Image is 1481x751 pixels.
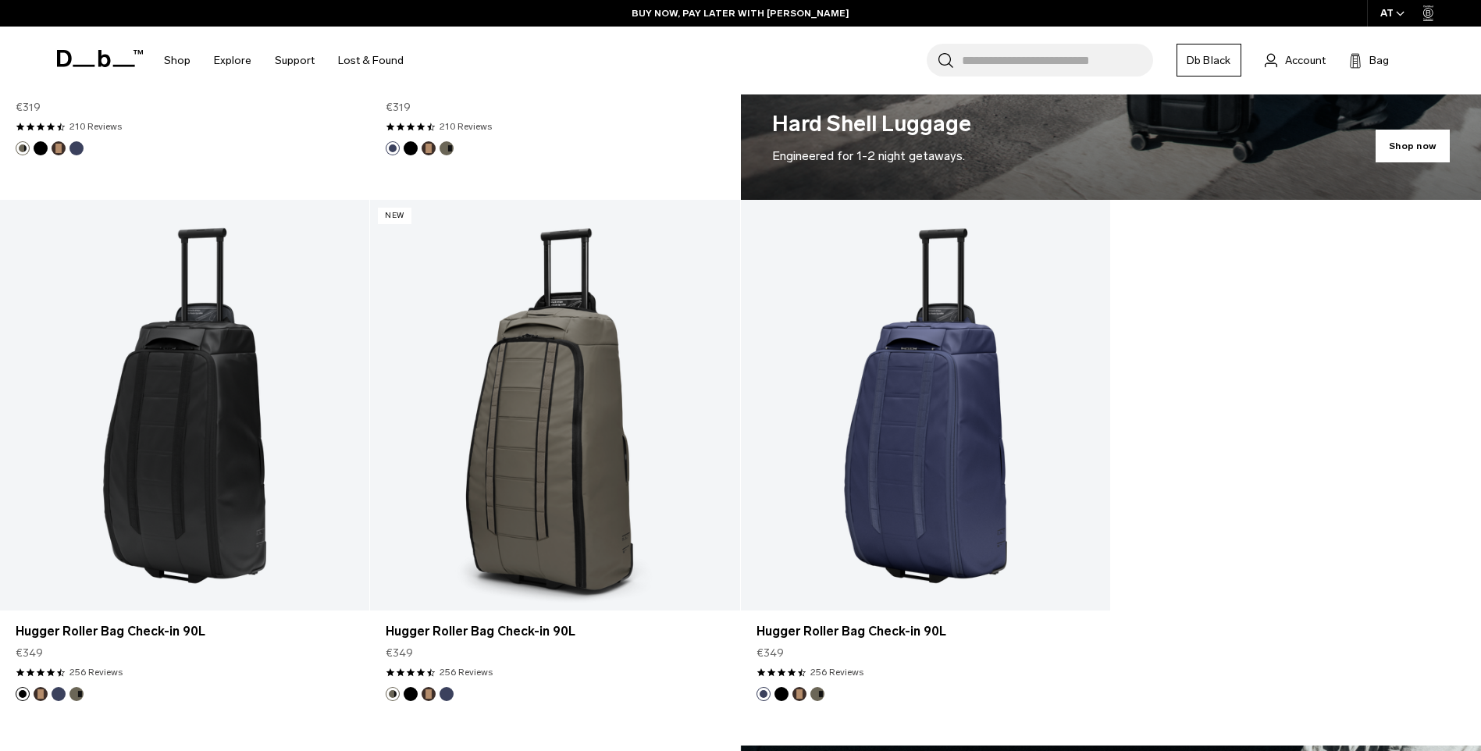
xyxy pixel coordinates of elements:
[275,33,315,88] a: Support
[440,665,493,679] a: 256 reviews
[404,687,418,701] button: Black Out
[69,141,84,155] button: Blue Hour
[34,141,48,155] button: Black Out
[792,687,806,701] button: Espresso
[34,687,48,701] button: Espresso
[370,200,739,610] a: Hugger Roller Bag Check-in 90L
[69,687,84,701] button: Forest Green
[810,687,824,701] button: Forest Green
[774,687,789,701] button: Black Out
[422,141,436,155] button: Espresso
[52,141,66,155] button: Espresso
[1369,52,1389,69] span: Bag
[338,33,404,88] a: Lost & Found
[52,687,66,701] button: Blue Hour
[386,687,400,701] button: Forest Green
[1177,44,1241,77] a: Db Black
[440,119,492,133] a: 210 reviews
[1349,51,1389,69] button: Bag
[164,33,190,88] a: Shop
[741,200,1110,610] a: Hugger Roller Bag Check-in 90L
[378,208,411,224] p: New
[16,687,30,701] button: Black Out
[757,622,1095,641] a: Hugger Roller Bag Check-in 90L
[757,687,771,701] button: Blue Hour
[1285,52,1326,69] span: Account
[632,6,849,20] a: BUY NOW, PAY LATER WITH [PERSON_NAME]
[440,687,454,701] button: Blue Hour
[152,27,415,94] nav: Main Navigation
[69,119,122,133] a: 210 reviews
[422,687,436,701] button: Espresso
[757,645,784,661] span: €349
[16,622,354,641] a: Hugger Roller Bag Check-in 90L
[16,141,30,155] button: Forest Green
[404,141,418,155] button: Black Out
[810,665,863,679] a: 256 reviews
[214,33,251,88] a: Explore
[16,99,41,116] span: €319
[1265,51,1326,69] a: Account
[69,665,123,679] a: 256 reviews
[386,99,411,116] span: €319
[386,141,400,155] button: Blue Hour
[16,645,43,661] span: €349
[440,141,454,155] button: Forest Green
[386,622,724,641] a: Hugger Roller Bag Check-in 90L
[386,645,413,661] span: €349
